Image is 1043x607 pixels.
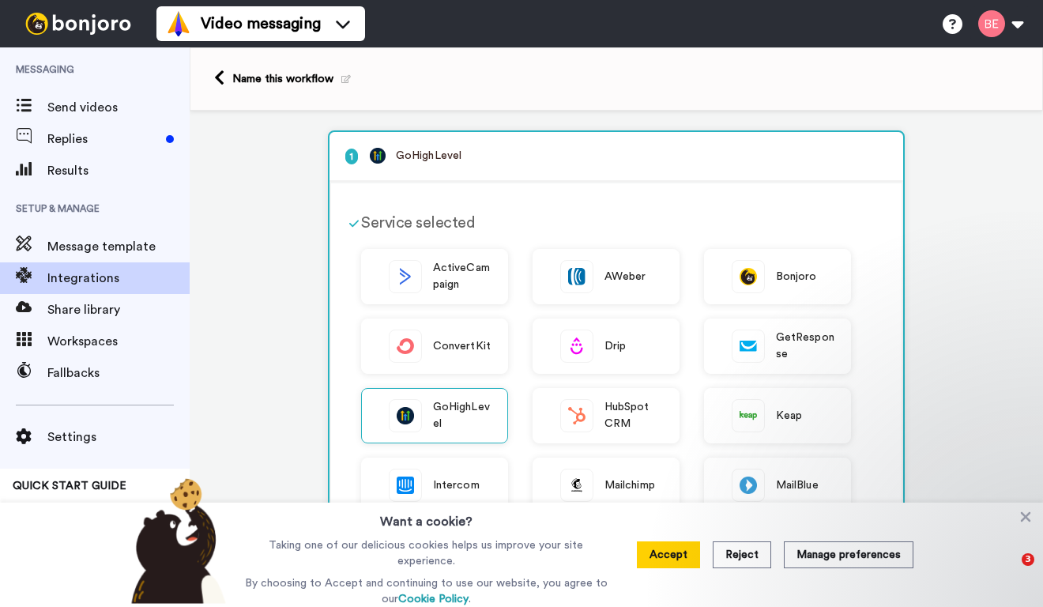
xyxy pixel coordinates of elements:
[390,400,421,432] img: logo_gohighlevel.png
[232,71,351,87] div: Name this workflow
[13,481,126,492] span: QUICK START GUIDE
[989,553,1027,591] iframe: Intercom live chat
[19,13,137,35] img: bj-logo-header-white.svg
[345,148,887,164] p: GoHighLevel
[380,503,473,531] h3: Want a cookie?
[732,261,764,292] img: logo_round_yellow.svg
[776,408,802,424] span: Keap
[604,269,646,285] span: AWeber
[47,130,160,149] span: Replies
[561,400,593,432] img: logo_hubspot.svg
[47,428,190,447] span: Settings
[433,477,480,494] span: Intercom
[47,300,190,319] span: Share library
[47,364,190,383] span: Fallbacks
[390,261,421,292] img: logo_activecampaign.svg
[637,541,700,568] button: Accept
[201,13,321,35] span: Video messaging
[604,338,626,355] span: Drip
[361,211,851,235] div: Service selected
[241,575,612,607] p: By choosing to Accept and continuing to use our website, you agree to our .
[433,260,491,293] span: ActiveCampaign
[47,237,190,256] span: Message template
[47,98,190,117] span: Send videos
[390,330,421,362] img: logo_convertkit.svg
[713,541,771,568] button: Reject
[117,477,234,604] img: bear-with-cookie.png
[732,330,764,362] img: logo_getresponse.svg
[13,500,33,513] span: 80%
[561,469,593,501] img: logo_mailchimp.svg
[1022,553,1034,566] span: 3
[604,477,655,494] span: Mailchimp
[398,594,469,605] a: Cookie Policy
[776,269,817,285] span: Bonjoro
[47,332,190,351] span: Workspaces
[166,11,191,36] img: vm-color.svg
[561,261,593,292] img: logo_aweber.svg
[561,330,593,362] img: logo_drip.svg
[241,537,612,569] p: Taking one of our delicious cookies helps us improve your site experience.
[433,399,491,432] span: GoHighLevel
[732,400,764,432] img: logo_keap.svg
[345,149,358,164] span: 1
[47,161,190,180] span: Results
[776,330,834,363] span: GetResponse
[433,338,491,355] span: ConvertKit
[47,269,190,288] span: Integrations
[604,399,663,432] span: HubSpot CRM
[390,469,421,501] img: logo_intercom.svg
[370,148,386,164] img: logo_gohighlevel.png
[732,469,764,501] img: logo_mailblue.png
